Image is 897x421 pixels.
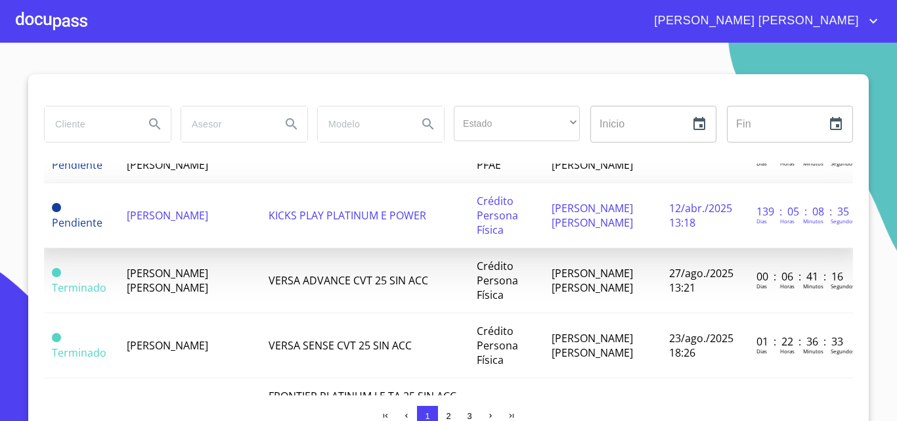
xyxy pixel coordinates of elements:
[467,411,471,421] span: 3
[831,347,855,355] p: Segundos
[552,201,633,230] span: [PERSON_NAME] [PERSON_NAME]
[831,217,855,225] p: Segundos
[269,338,412,353] span: VERSA SENSE CVT 25 SIN ACC
[669,266,733,295] span: 27/ago./2025 13:21
[552,266,633,295] span: [PERSON_NAME] [PERSON_NAME]
[803,282,823,290] p: Minutos
[52,203,61,212] span: Pendiente
[780,160,795,167] p: Horas
[803,347,823,355] p: Minutos
[780,347,795,355] p: Horas
[127,266,208,295] span: [PERSON_NAME] [PERSON_NAME]
[127,338,208,353] span: [PERSON_NAME]
[756,204,845,219] p: 139 : 05 : 08 : 35
[446,411,450,421] span: 2
[52,280,106,295] span: Terminado
[269,273,428,288] span: VERSA ADVANCE CVT 25 SIN ACC
[803,217,823,225] p: Minutos
[269,208,426,223] span: KICKS PLAY PLATINUM E POWER
[412,108,444,140] button: Search
[756,160,767,167] p: Dias
[318,106,407,142] input: search
[780,217,795,225] p: Horas
[477,324,518,367] span: Crédito Persona Física
[52,158,102,172] span: Pendiente
[127,208,208,223] span: [PERSON_NAME]
[52,215,102,230] span: Pendiente
[552,331,633,360] span: [PERSON_NAME] [PERSON_NAME]
[52,333,61,342] span: Terminado
[780,282,795,290] p: Horas
[454,106,580,141] div: ​
[803,160,823,167] p: Minutos
[52,268,61,277] span: Terminado
[139,108,171,140] button: Search
[669,201,732,230] span: 12/abr./2025 13:18
[756,347,767,355] p: Dias
[181,106,271,142] input: search
[276,108,307,140] button: Search
[831,160,855,167] p: Segundos
[831,282,855,290] p: Segundos
[477,194,518,237] span: Crédito Persona Física
[644,11,881,32] button: account of current user
[669,331,733,360] span: 23/ago./2025 18:26
[756,217,767,225] p: Dias
[644,11,865,32] span: [PERSON_NAME] [PERSON_NAME]
[756,282,767,290] p: Dias
[45,106,134,142] input: search
[756,334,845,349] p: 01 : 22 : 36 : 33
[756,269,845,284] p: 00 : 06 : 41 : 16
[425,411,429,421] span: 1
[477,259,518,302] span: Crédito Persona Física
[52,345,106,360] span: Terminado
